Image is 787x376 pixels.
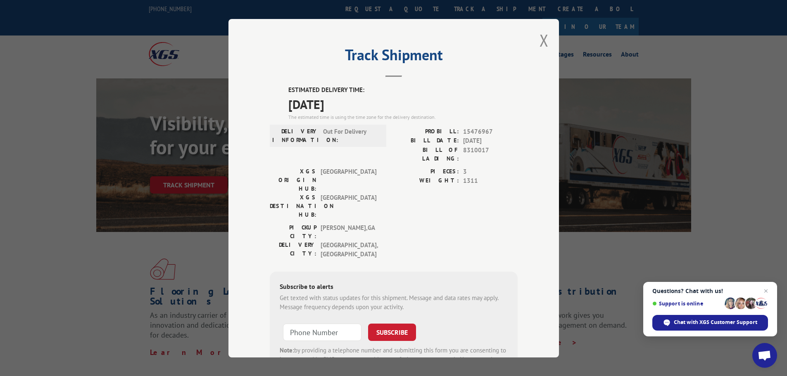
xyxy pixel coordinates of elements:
[321,193,376,219] span: [GEOGRAPHIC_DATA]
[270,223,316,240] label: PICKUP CITY:
[270,167,316,193] label: XGS ORIGIN HUB:
[394,145,459,163] label: BILL OF LADING:
[280,345,508,374] div: by providing a telephone number and submitting this form you are consenting to be contacted by SM...
[394,167,459,176] label: PIECES:
[394,127,459,136] label: PROBILL:
[321,167,376,193] span: [GEOGRAPHIC_DATA]
[540,29,549,51] button: Close modal
[323,127,379,144] span: Out For Delivery
[761,286,771,296] span: Close chat
[280,346,294,354] strong: Note:
[463,136,518,146] span: [DATE]
[270,240,316,259] label: DELIVERY CITY:
[270,193,316,219] label: XGS DESTINATION HUB:
[752,343,777,368] div: Open chat
[394,176,459,186] label: WEIGHT:
[280,281,508,293] div: Subscribe to alerts
[652,300,722,307] span: Support is online
[463,176,518,186] span: 1311
[463,127,518,136] span: 15476967
[283,323,361,341] input: Phone Number
[321,223,376,240] span: [PERSON_NAME] , GA
[270,49,518,65] h2: Track Shipment
[368,323,416,341] button: SUBSCRIBE
[288,95,518,113] span: [DATE]
[652,315,768,331] div: Chat with XGS Customer Support
[288,85,518,95] label: ESTIMATED DELIVERY TIME:
[280,293,508,312] div: Get texted with status updates for this shipment. Message and data rates may apply. Message frequ...
[674,319,757,326] span: Chat with XGS Customer Support
[463,145,518,163] span: 8310017
[463,167,518,176] span: 3
[394,136,459,146] label: BILL DATE:
[288,113,518,121] div: The estimated time is using the time zone for the delivery destination.
[321,240,376,259] span: [GEOGRAPHIC_DATA] , [GEOGRAPHIC_DATA]
[272,127,319,144] label: DELIVERY INFORMATION:
[652,288,768,294] span: Questions? Chat with us!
